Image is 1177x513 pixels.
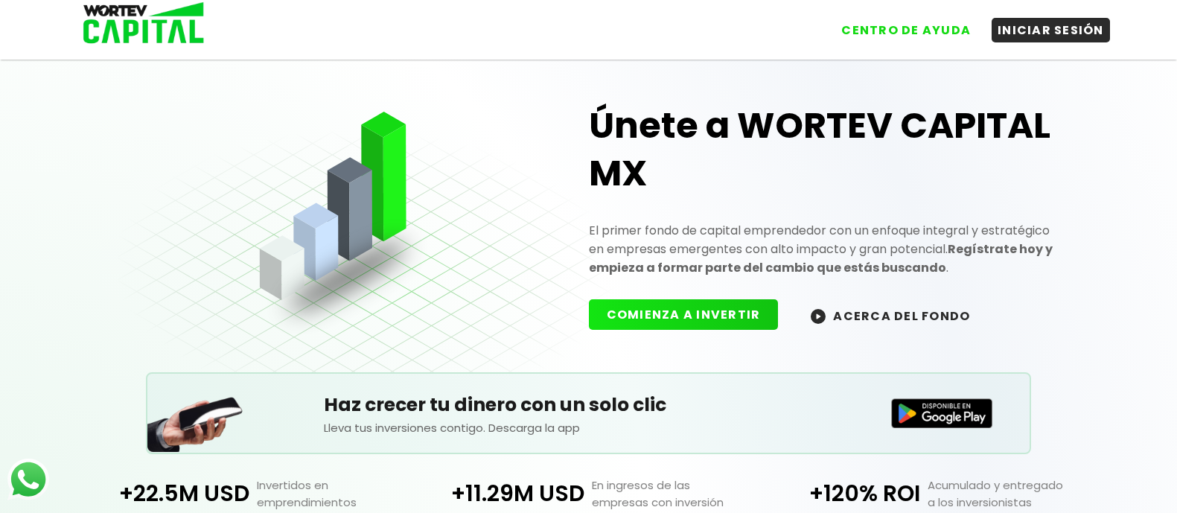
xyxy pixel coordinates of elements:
p: Acumulado y entregado a los inversionistas [920,477,1091,511]
button: CENTRO DE AYUDA [835,18,977,42]
img: Teléfono [147,378,244,452]
h1: Únete a WORTEV CAPITAL MX [589,102,1059,197]
button: ACERCA DEL FONDO [793,299,988,331]
img: wortev-capital-acerca-del-fondo [811,309,826,324]
p: En ingresos de las empresas con inversión [584,477,756,511]
img: Disponible en Google Play [891,398,992,428]
a: CENTRO DE AYUDA [820,7,977,42]
button: INICIAR SESIÓN [992,18,1110,42]
p: Lleva tus inversiones contigo. Descarga la app [324,419,853,436]
p: Invertidos en emprendimientos [249,477,421,511]
p: +11.29M USD [421,477,584,511]
a: COMIENZA A INVERTIR [589,306,794,323]
p: +22.5M USD [86,477,249,511]
p: El primer fondo de capital emprendedor con un enfoque integral y estratégico en empresas emergent... [589,221,1059,277]
h5: Haz crecer tu dinero con un solo clic [324,391,853,419]
strong: Regístrate hoy y empieza a formar parte del cambio que estás buscando [589,240,1053,276]
img: logos_whatsapp-icon.242b2217.svg [7,459,49,500]
p: +120% ROI [756,477,920,511]
button: COMIENZA A INVERTIR [589,299,779,330]
a: INICIAR SESIÓN [977,7,1110,42]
